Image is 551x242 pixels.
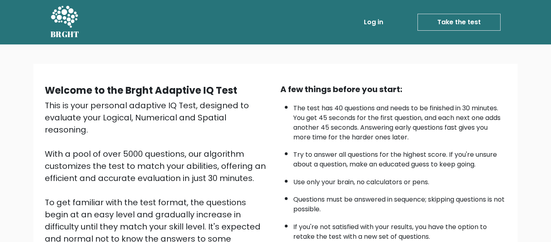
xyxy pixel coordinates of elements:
li: Questions must be answered in sequence; skipping questions is not possible. [293,191,506,214]
b: Welcome to the Brght Adaptive IQ Test [45,84,237,97]
li: Try to answer all questions for the highest score. If you're unsure about a question, make an edu... [293,146,506,169]
a: Log in [361,14,386,30]
h5: BRGHT [50,29,79,39]
li: Use only your brain, no calculators or pens. [293,173,506,187]
li: The test has 40 questions and needs to be finished in 30 minutes. You get 45 seconds for the firs... [293,99,506,142]
a: Take the test [417,14,501,31]
a: BRGHT [50,3,79,41]
div: A few things before you start: [280,83,506,95]
li: If you're not satisfied with your results, you have the option to retake the test with a new set ... [293,218,506,242]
